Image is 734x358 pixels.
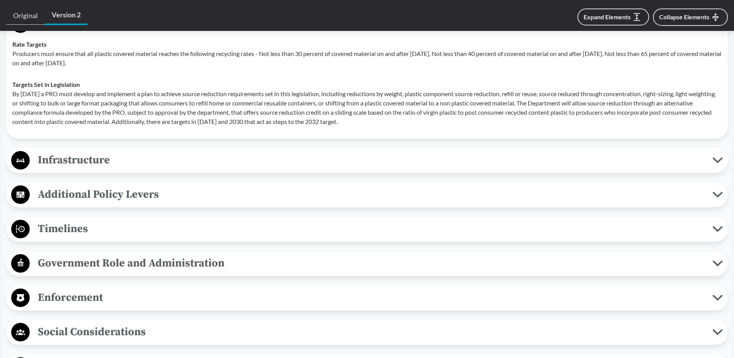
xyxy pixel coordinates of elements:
[30,151,712,169] span: Infrastructure
[577,8,649,25] button: Expand Elements
[9,288,725,308] button: Enforcement
[45,6,88,25] a: Version 2
[30,255,712,272] span: Government Role and Administration
[653,8,728,26] button: Collapse Elements
[30,323,712,341] span: Social Considerations
[9,219,725,239] button: Timelines
[9,322,725,342] button: Social Considerations
[12,49,722,68] p: Producers must ensure that all plastic covered material reaches the following recycling rates - N...
[12,89,722,126] p: By [DATE] a PRO must develop and implement a plan to achieve source reduction requirements set in...
[6,7,45,25] a: Original
[12,81,80,88] strong: Targets Set in Legislation
[30,220,712,238] span: Timelines
[9,185,725,205] button: Additional Policy Levers
[30,289,712,306] span: Enforcement
[9,151,725,170] button: Infrastructure
[12,41,47,48] strong: Rate Targets
[30,186,712,203] span: Additional Policy Levers
[9,254,725,273] button: Government Role and Administration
